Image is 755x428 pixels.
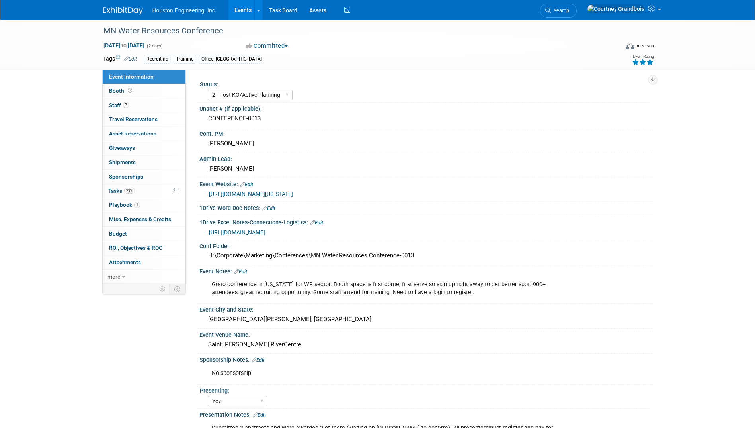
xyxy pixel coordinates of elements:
[107,273,120,280] span: more
[253,412,266,418] a: Edit
[124,56,137,62] a: Edit
[109,145,135,151] span: Giveaways
[199,178,652,188] div: Event Website:
[262,206,275,211] a: Edit
[109,173,143,180] span: Sponsorships
[199,128,652,138] div: Conf. PM:
[109,130,156,137] span: Asset Reservations
[206,365,565,381] div: No sponsorship
[199,55,264,63] div: Office: [GEOGRAPHIC_DATA]
[572,41,654,53] div: Event Format
[103,141,185,155] a: Giveaways
[103,170,185,184] a: Sponsorships
[146,43,163,49] span: (2 days)
[152,7,217,14] span: Houston Engineering, Inc.
[103,55,137,64] td: Tags
[587,4,645,13] img: Courtney Grandbois
[126,88,134,94] span: Booth not reserved yet
[103,70,185,84] a: Event Information
[200,385,649,395] div: Presenting:
[199,153,652,163] div: Admin Lead:
[103,212,185,226] a: Misc. Expenses & Credits
[205,112,646,125] div: CONFERENCE-0013
[199,216,652,227] div: 1Drive Excel Notes-Connections-Logistics:
[199,265,652,276] div: Event Notes:
[200,79,649,88] div: Status:
[103,270,185,284] a: more
[199,304,652,314] div: Event City and State:
[124,188,135,194] span: 29%
[169,284,185,294] td: Toggle Event Tabs
[205,249,646,262] div: H:\Corporate\Marketing\Conferences\MN Water Resources Conference-0013
[109,202,140,208] span: Playbook
[120,42,128,49] span: to
[540,4,577,18] a: Search
[108,188,135,194] span: Tasks
[103,42,145,49] span: [DATE] [DATE]
[632,55,654,59] div: Event Rating
[240,182,253,187] a: Edit
[234,269,247,275] a: Edit
[109,245,162,251] span: ROI, Objectives & ROO
[103,255,185,269] a: Attachments
[209,229,265,236] a: [URL][DOMAIN_NAME]
[310,220,323,226] a: Edit
[244,42,291,50] button: Committed
[199,103,652,113] div: Unanet # (if applicable):
[205,137,646,150] div: [PERSON_NAME]
[103,7,143,15] img: ExhibitDay
[134,202,140,208] span: 1
[109,88,134,94] span: Booth
[103,198,185,212] a: Playbook1
[199,409,652,419] div: Presentation Notes:
[103,227,185,241] a: Budget
[205,313,646,326] div: [GEOGRAPHIC_DATA][PERSON_NAME], [GEOGRAPHIC_DATA]
[199,329,652,339] div: Event Venue Name:
[103,184,185,198] a: Tasks29%
[103,84,185,98] a: Booth
[174,55,196,63] div: Training
[156,284,170,294] td: Personalize Event Tab Strip
[252,357,265,363] a: Edit
[144,55,171,63] div: Recruiting
[101,24,607,38] div: MN Water Resources Conference
[109,216,171,222] span: Misc. Expenses & Credits
[209,191,293,197] a: [URL][DOMAIN_NAME][US_STATE]
[109,159,136,165] span: Shipments
[626,43,634,49] img: Format-Inperson.png
[206,277,565,300] div: Go-to conference in [US_STATE] for WR sector. Booth space is first come, first serve so sign up r...
[109,102,129,108] span: Staff
[103,98,185,112] a: Staff2
[103,241,185,255] a: ROI, Objectives & ROO
[199,354,652,364] div: Sponsorship Notes:
[205,338,646,351] div: Saint [PERSON_NAME] RiverCentre
[123,102,129,108] span: 2
[109,259,141,265] span: Attachments
[109,116,158,122] span: Travel Reservations
[199,240,652,250] div: Conf Folder:
[103,112,185,126] a: Travel Reservations
[551,8,569,14] span: Search
[635,43,654,49] div: In-Person
[103,155,185,169] a: Shipments
[199,202,652,212] div: 1Drive Word Doc Notes:
[109,73,154,80] span: Event Information
[103,127,185,141] a: Asset Reservations
[109,230,127,237] span: Budget
[205,163,646,175] div: [PERSON_NAME]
